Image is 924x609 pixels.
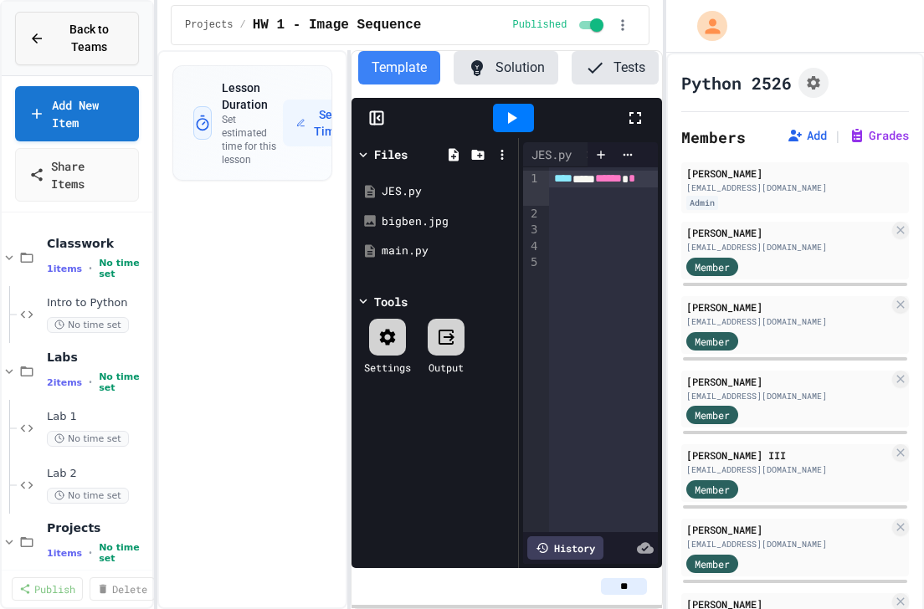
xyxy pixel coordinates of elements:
iframe: chat widget [785,469,907,540]
div: main.py [382,243,512,259]
div: JES.py [382,183,512,200]
p: Set estimated time for this lesson [222,113,283,166]
span: / [240,18,246,32]
div: Files [374,146,408,163]
span: No time set [47,317,129,333]
div: History [527,536,603,560]
div: [PERSON_NAME] [686,225,889,240]
span: No time set [47,488,129,504]
div: [EMAIL_ADDRESS][DOMAIN_NAME] [686,390,889,402]
span: Member [695,334,730,349]
div: [EMAIL_ADDRESS][DOMAIN_NAME] [686,538,889,550]
span: Classwork [47,236,149,251]
span: Member [695,259,730,274]
a: Add New Item [15,86,139,141]
div: Settings [364,360,411,375]
button: Solution [454,51,558,84]
span: No time set [47,431,129,447]
div: [EMAIL_ADDRESS][DOMAIN_NAME] [686,241,889,253]
div: 1 [523,171,540,206]
button: Add [787,127,827,144]
span: 1 items [47,548,82,559]
div: My Account [680,7,731,45]
div: 3 [523,222,540,238]
h1: Python 2526 [681,71,792,95]
div: [PERSON_NAME] [686,374,889,389]
button: Assignment Settings [798,68,829,98]
div: [PERSON_NAME] [686,299,889,315]
div: [PERSON_NAME] III [686,448,889,463]
span: No time set [99,371,149,393]
span: • [89,546,92,560]
span: Labs [47,350,149,365]
a: Publish [12,577,83,601]
div: 4 [523,238,540,255]
button: Set Time [283,100,357,146]
span: Member [695,482,730,497]
a: Share Items [15,148,139,202]
span: | [834,125,842,146]
span: No time set [99,258,149,279]
span: Projects [185,18,234,32]
span: • [89,262,92,275]
button: Grades [849,127,909,144]
a: Delete [90,577,155,601]
div: 2 [523,206,540,223]
span: Intro to Python [47,296,149,310]
span: Projects [47,520,149,535]
iframe: chat widget [854,542,907,592]
div: [PERSON_NAME] [686,166,904,181]
span: 2 items [47,377,82,388]
div: JES.py [523,142,601,167]
div: Tools [374,293,408,310]
button: Back to Teams [15,12,139,65]
div: [PERSON_NAME] [686,522,889,537]
span: Lab 1 [47,410,149,424]
span: Back to Teams [54,21,125,56]
div: Admin [686,196,718,210]
h2: Members [681,125,746,149]
div: 5 [523,254,540,271]
div: bigben.jpg [382,213,512,230]
div: [EMAIL_ADDRESS][DOMAIN_NAME] [686,463,889,476]
button: Tests [572,51,659,84]
span: Lab 2 [47,467,149,481]
div: [EMAIL_ADDRESS][DOMAIN_NAME] [686,182,904,194]
span: Published [513,18,567,32]
div: [EMAIL_ADDRESS][DOMAIN_NAME] [686,315,889,328]
button: Template [358,51,440,84]
span: Member [695,407,730,422]
span: • [89,376,92,389]
span: Member [695,556,730,571]
span: No time set [99,542,149,564]
span: HW 1 - Image Sequence [253,15,422,35]
h3: Lesson Duration [222,79,283,113]
div: JES.py [523,146,580,163]
span: 1 items [47,264,82,274]
div: Output [429,360,464,375]
div: Content is published and visible to students [513,15,608,35]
